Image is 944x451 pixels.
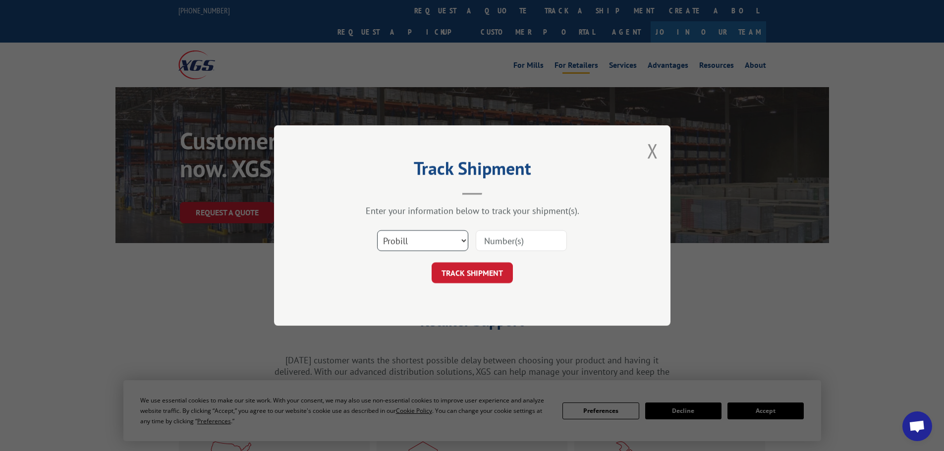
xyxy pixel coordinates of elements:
div: Open chat [902,411,932,441]
div: Enter your information below to track your shipment(s). [324,205,621,216]
button: TRACK SHIPMENT [432,262,513,283]
button: Close modal [647,138,658,164]
h2: Track Shipment [324,161,621,180]
input: Number(s) [476,230,567,251]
